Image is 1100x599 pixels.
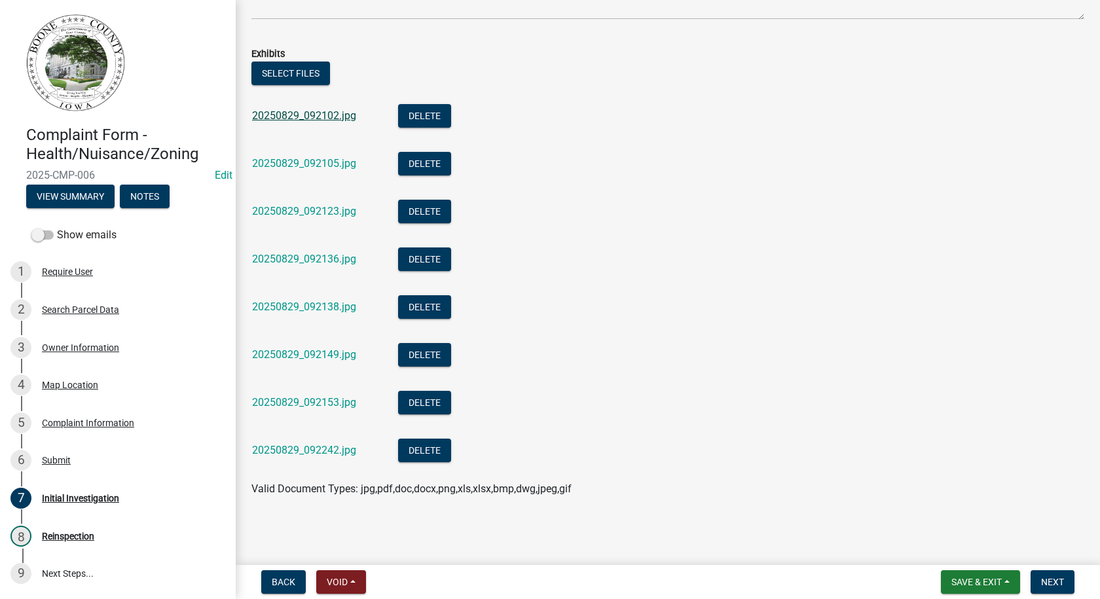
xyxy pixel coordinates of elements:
div: 3 [10,337,31,358]
a: 20250829_092102.jpg [252,109,356,122]
button: View Summary [26,185,115,208]
span: Next [1041,577,1064,587]
div: Submit [42,456,71,465]
div: Map Location [42,380,98,390]
button: Back [261,570,306,594]
button: Delete [398,152,451,175]
span: Back [272,577,295,587]
label: Show emails [31,227,117,243]
div: 5 [10,412,31,433]
button: Delete [398,104,451,128]
button: Delete [398,343,451,367]
div: Reinspection [42,532,94,541]
button: Notes [120,185,170,208]
span: Void [327,577,348,587]
button: Delete [398,391,451,414]
div: 6 [10,450,31,471]
span: 2025-CMP-006 [26,169,210,181]
button: Next [1031,570,1074,594]
div: Require User [42,267,93,276]
a: 20250829_092149.jpg [252,348,356,361]
wm-modal-confirm: Summary [26,192,115,202]
h4: Complaint Form - Health/Nuisance/Zoning [26,126,225,164]
div: Search Parcel Data [42,305,119,314]
button: Select files [251,62,330,85]
wm-modal-confirm: Delete Document [398,158,451,171]
div: Owner Information [42,343,119,352]
a: 20250829_092136.jpg [252,253,356,265]
div: 4 [10,374,31,395]
a: 20250829_092138.jpg [252,300,356,313]
wm-modal-confirm: Delete Document [398,254,451,266]
div: Initial Investigation [42,494,119,503]
div: 2 [10,299,31,320]
div: 1 [10,261,31,282]
a: 20250829_092153.jpg [252,396,356,408]
div: 9 [10,563,31,584]
div: 7 [10,488,31,509]
button: Delete [398,200,451,223]
span: Valid Document Types: jpg,pdf,doc,docx,png,xls,xlsx,bmp,dwg,jpeg,gif [251,482,572,495]
wm-modal-confirm: Delete Document [398,302,451,314]
a: 20250829_092105.jpg [252,157,356,170]
a: 20250829_092123.jpg [252,205,356,217]
div: 8 [10,526,31,547]
button: Delete [398,439,451,462]
button: Save & Exit [941,570,1020,594]
div: Complaint Information [42,418,134,427]
button: Void [316,570,366,594]
img: Boone County, Iowa [26,14,126,112]
a: Edit [215,169,232,181]
wm-modal-confirm: Delete Document [398,206,451,219]
span: Save & Exit [951,577,1002,587]
label: Exhibits [251,50,285,59]
wm-modal-confirm: Delete Document [398,350,451,362]
a: 20250829_092242.jpg [252,444,356,456]
wm-modal-confirm: Edit Application Number [215,169,232,181]
wm-modal-confirm: Notes [120,192,170,202]
wm-modal-confirm: Delete Document [398,445,451,458]
wm-modal-confirm: Delete Document [398,111,451,123]
button: Delete [398,295,451,319]
wm-modal-confirm: Delete Document [398,397,451,410]
button: Delete [398,247,451,271]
